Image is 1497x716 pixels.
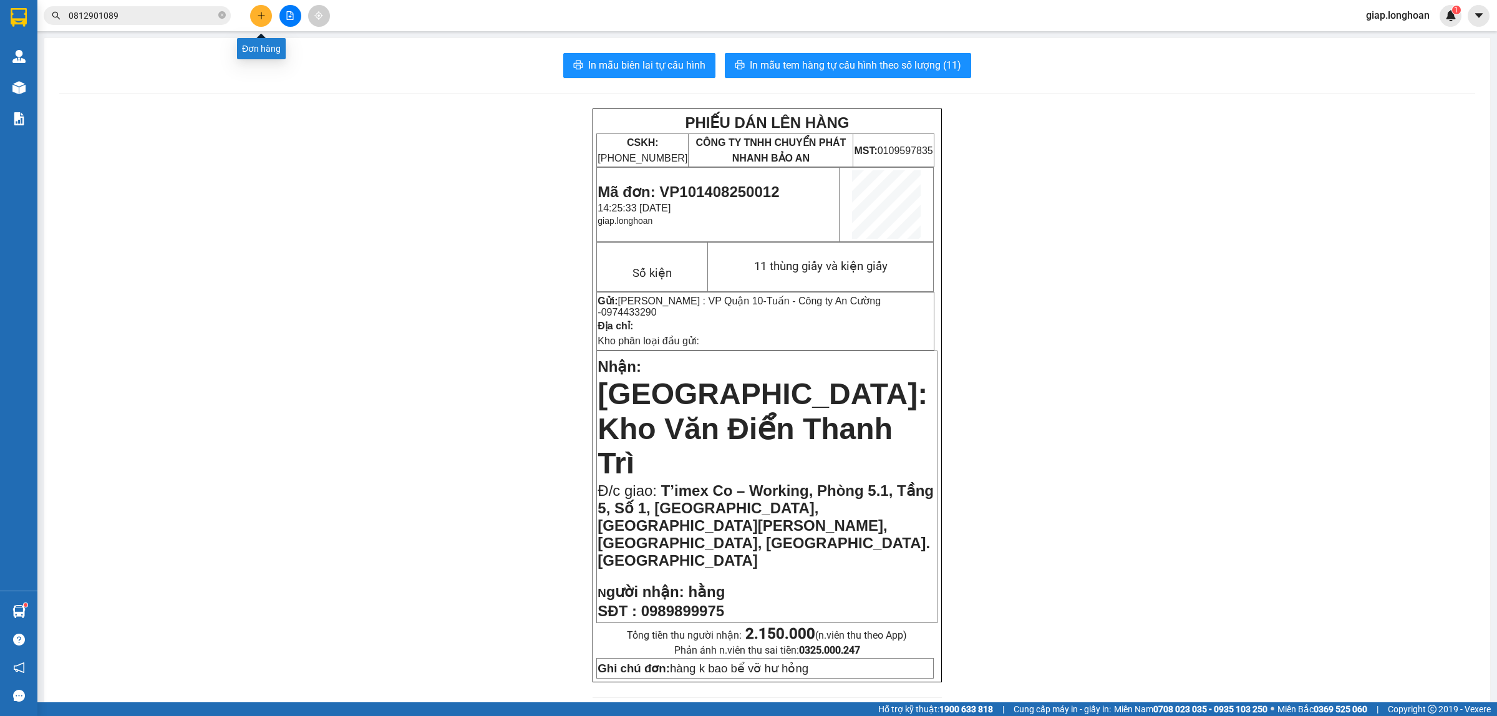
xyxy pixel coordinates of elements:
span: question-circle [13,634,25,646]
button: printerIn mẫu biên lai tự cấu hình [563,53,715,78]
span: search [52,11,61,20]
span: message [13,690,25,702]
span: ⚪️ [1271,707,1274,712]
span: Số kiện [632,266,672,280]
span: CÔNG TY TNHH CHUYỂN PHÁT NHANH BẢO AN [99,27,249,49]
strong: PHIẾU DÁN LÊN HÀNG [685,114,849,131]
span: | [1002,702,1004,716]
span: plus [257,11,266,20]
span: Đ/c giao: [598,482,661,499]
strong: CSKH: [34,27,66,37]
img: warehouse-icon [12,81,26,94]
span: [PHONE_NUMBER] [5,27,95,49]
strong: 2.150.000 [745,625,815,642]
span: 1 [1454,6,1458,14]
span: hằng [688,583,725,600]
span: Tổng tiền thu người nhận: [627,629,907,641]
span: [GEOGRAPHIC_DATA]: Kho Văn Điển Thanh Trì [598,377,928,480]
strong: Địa chỉ: [598,321,633,331]
sup: 1 [24,603,27,607]
strong: N [598,586,684,599]
span: Phản ánh n.viên thu sai tiền: [674,644,860,656]
span: aim [314,11,323,20]
button: file-add [279,5,301,27]
strong: SĐT : [598,602,637,619]
span: notification [13,662,25,674]
span: 0974433290 [601,307,657,317]
strong: CSKH: [627,137,659,148]
span: printer [735,60,745,72]
button: printerIn mẫu tem hàng tự cấu hình theo số lượng (11) [725,53,971,78]
strong: 1900 633 818 [939,704,993,714]
span: Hỗ trợ kỹ thuật: [878,702,993,716]
span: 0989899975 [641,602,724,619]
span: file-add [286,11,294,20]
span: giap.longhoan [1356,7,1440,23]
span: Miền Bắc [1277,702,1367,716]
img: warehouse-icon [12,605,26,618]
img: logo-vxr [11,8,27,27]
button: caret-down [1468,5,1490,27]
sup: 1 [1452,6,1461,14]
span: copyright [1428,705,1436,714]
span: [PHONE_NUMBER] [598,137,687,163]
span: Miền Nam [1114,702,1267,716]
span: In mẫu biên lai tự cấu hình [588,57,705,73]
img: solution-icon [12,112,26,125]
strong: 0708 023 035 - 0935 103 250 [1153,704,1267,714]
span: close-circle [218,10,226,22]
img: warehouse-icon [12,50,26,63]
strong: 0369 525 060 [1314,704,1367,714]
span: close-circle [218,11,226,19]
span: 11 thùng giấy và kiện giấy [754,259,888,273]
button: plus [250,5,272,27]
span: - [598,296,881,317]
span: (n.viên thu theo App) [745,629,907,641]
span: Tuấn - Công ty An Cường - [598,296,881,317]
span: Nhận: [598,358,641,375]
span: 0109597835 [854,145,933,156]
span: [PERSON_NAME] : VP Quận 10 [618,296,763,306]
strong: PHIẾU DÁN LÊN HÀNG [88,6,252,22]
span: T’imex Co – Working, Phòng 5.1, Tầng 5, Số 1, [GEOGRAPHIC_DATA], [GEOGRAPHIC_DATA][PERSON_NAME], ... [598,482,934,569]
span: In mẫu tem hàng tự cấu hình theo số lượng (11) [750,57,961,73]
strong: Gửi: [598,296,618,306]
span: 14:25:33 [DATE] [5,86,78,97]
button: aim [308,5,330,27]
span: 14:25:33 [DATE] [598,203,671,213]
span: Cung cấp máy in - giấy in: [1014,702,1111,716]
span: Mã đơn: VP101408250012 [598,183,779,200]
strong: Ghi chú đơn: [598,662,670,675]
span: caret-down [1473,10,1485,21]
span: Kho phân loại đầu gửi: [598,336,699,346]
span: | [1377,702,1378,716]
span: gười nhận: [606,583,684,600]
strong: MST: [854,145,877,156]
span: CÔNG TY TNHH CHUYỂN PHÁT NHANH BẢO AN [695,137,846,163]
input: Tìm tên, số ĐT hoặc mã đơn [69,9,216,22]
strong: 0325.000.247 [799,644,860,656]
span: giap.longhoan [598,216,652,226]
span: Mã đơn: VP101408250012 [5,67,187,84]
img: icon-new-feature [1445,10,1456,21]
span: printer [573,60,583,72]
span: hàng k bao bể vỡ hư hỏng [598,662,808,675]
